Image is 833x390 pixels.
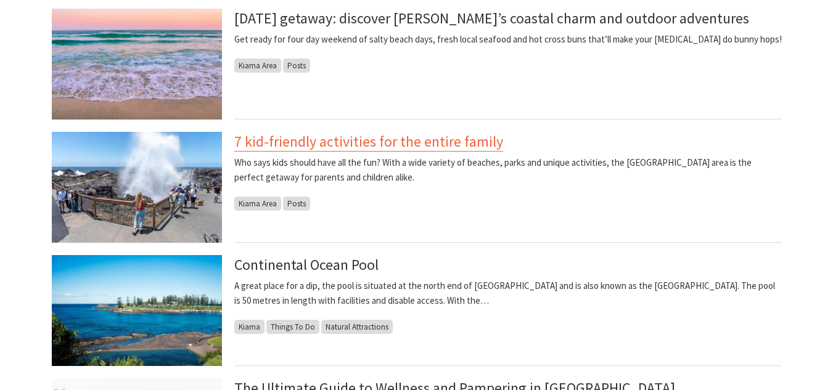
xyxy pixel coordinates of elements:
span: Things To Do [266,320,319,334]
p: A great place for a dip, the pool is situated at the north end of [GEOGRAPHIC_DATA] and is also k... [234,278,782,308]
span: Natural Attractions [321,320,393,334]
span: Kiama [234,320,265,334]
a: [DATE] getaway: discover [PERSON_NAME]’s coastal charm and outdoor adventures [234,9,749,28]
img: Blowhole [52,132,222,243]
span: Kiama Area [234,197,281,211]
a: 7 kid-friendly activities for the entire family [234,132,503,152]
span: Posts [283,59,310,73]
a: Continental Ocean Pool [234,255,379,274]
span: Kiama Area [234,59,281,73]
p: Who says kids should have all the fun? With a wide variety of beaches, parks and unique activitie... [234,155,782,185]
p: Get ready for four day weekend of salty beach days, fresh local seafood and hot cross buns that’l... [234,32,782,47]
img: Continental Rock Pool [52,255,222,366]
span: Posts [283,197,310,211]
